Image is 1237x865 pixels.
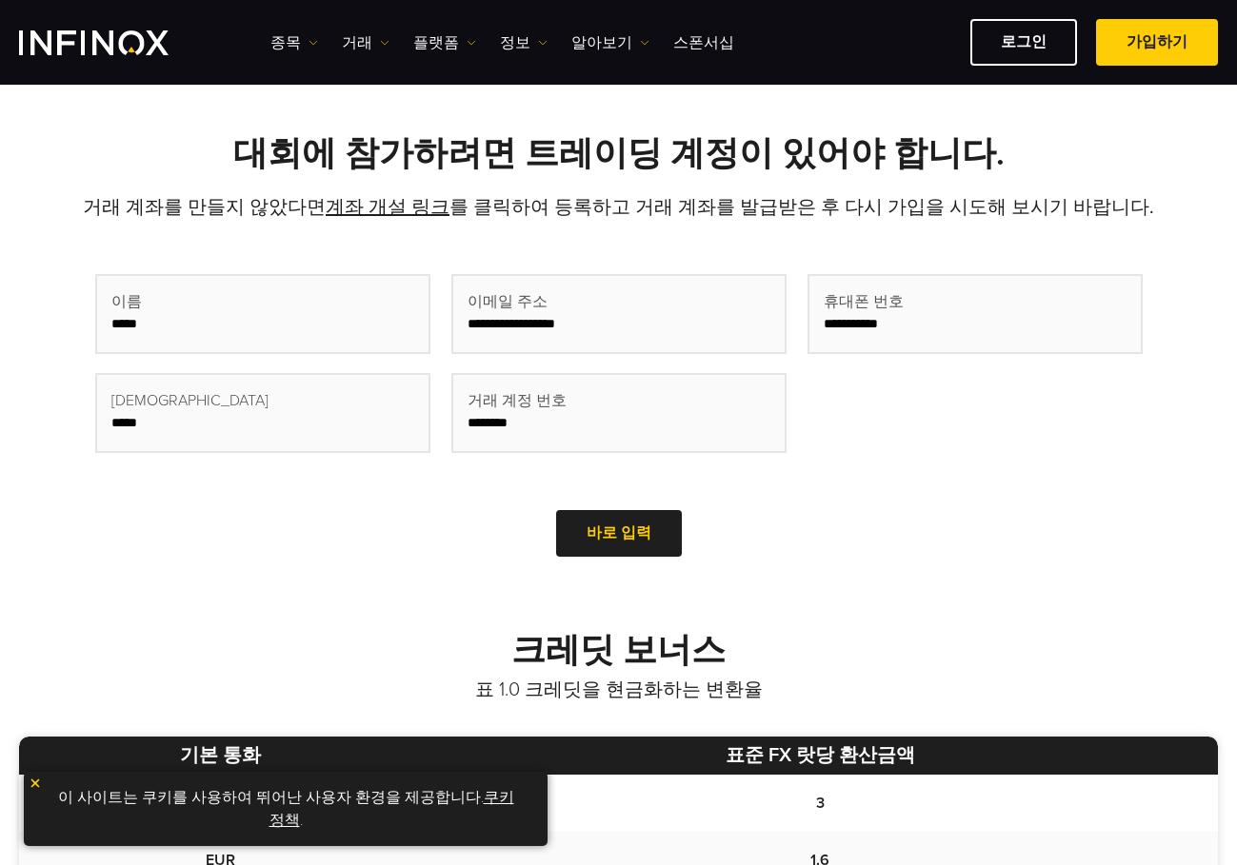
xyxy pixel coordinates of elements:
span: 이메일 주소 [468,290,548,313]
strong: 크레딧 보너스 [511,630,726,671]
a: 로그인 [970,19,1077,66]
a: 종목 [270,31,318,54]
p: 표 1.0 크레딧을 현금화하는 변환율 [19,677,1218,703]
a: 정보 [500,31,548,54]
a: 알아보기 [571,31,649,54]
span: [DEMOGRAPHIC_DATA] [111,389,269,412]
th: 기본 통화 [19,737,422,775]
td: USD [19,775,422,832]
span: 휴대폰 번호 [824,290,904,313]
a: 스폰서십 [673,31,734,54]
a: 거래 [342,31,389,54]
img: yellow close icon [29,777,42,790]
span: 거래 계정 번호 [468,389,567,412]
td: 3 [422,775,1218,832]
span: 이름 [111,290,142,313]
strong: 대회에 참가하려면 트레이딩 계정이 있어야 합니다. [233,133,1005,174]
a: 가입하기 [1096,19,1218,66]
a: 계좌 개설 링크 [326,196,449,219]
p: 이 사이트는 쿠키를 사용하여 뛰어난 사용자 환경을 제공합니다. . [33,781,538,836]
th: 표준 FX 랏당 환산금액 [422,737,1218,775]
a: 바로 입력 [556,510,682,557]
a: 플랫폼 [413,31,476,54]
p: 거래 계좌를 만들지 않았다면 를 클릭하여 등록하고 거래 계좌를 발급받은 후 다시 가입을 시도해 보시기 바랍니다. [19,194,1218,221]
a: INFINOX Logo [19,30,213,55]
